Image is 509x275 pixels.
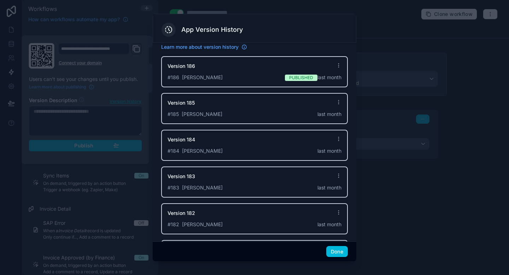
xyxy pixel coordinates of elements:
[182,148,223,154] span: [PERSON_NAME]
[182,185,223,191] span: [PERSON_NAME]
[289,75,313,81] span: Published
[168,136,195,143] span: Version 184
[161,43,247,51] a: Learn more about version history
[181,25,243,34] h3: App Version History
[168,173,195,180] span: Version 183
[168,63,195,70] span: Version 186
[317,111,341,118] span: last month
[168,111,222,118] span: # 185
[326,246,348,257] button: Done
[161,43,239,51] span: Learn more about version history
[182,221,223,227] span: [PERSON_NAME]
[182,74,223,80] span: [PERSON_NAME]
[317,184,341,191] span: last month
[317,221,341,228] span: last month
[168,221,223,228] span: # 182
[168,99,195,106] span: Version 185
[317,147,341,154] span: last month
[168,147,223,154] span: # 184
[168,74,223,81] span: # 186
[182,111,222,117] span: [PERSON_NAME]
[317,74,341,81] span: last month
[168,210,195,217] span: Version 182
[168,184,223,191] span: # 183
